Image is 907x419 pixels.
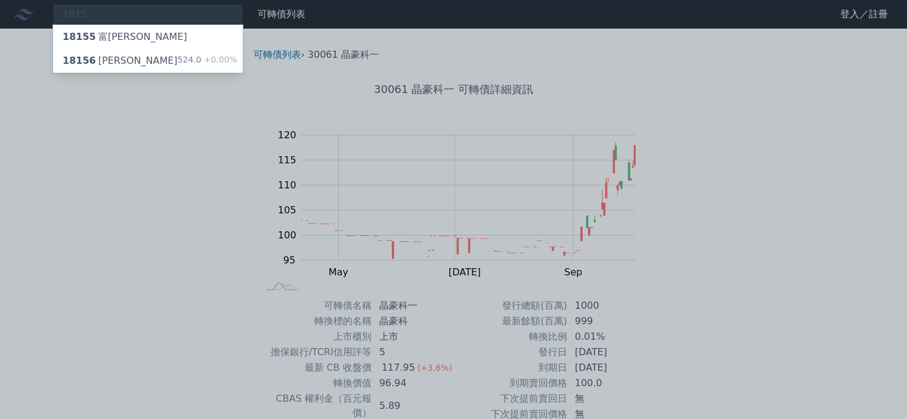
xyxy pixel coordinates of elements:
span: 18155 [63,31,96,42]
div: 富[PERSON_NAME] [63,30,187,44]
div: 聊天小工具 [847,362,907,419]
span: +0.00% [202,55,237,64]
iframe: Chat Widget [847,362,907,419]
a: 18156[PERSON_NAME] 524.0+0.00% [53,49,243,73]
div: [PERSON_NAME] [63,54,178,68]
div: 524.0 [178,54,237,68]
a: 18155富[PERSON_NAME] [53,25,243,49]
span: 18156 [63,55,96,66]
